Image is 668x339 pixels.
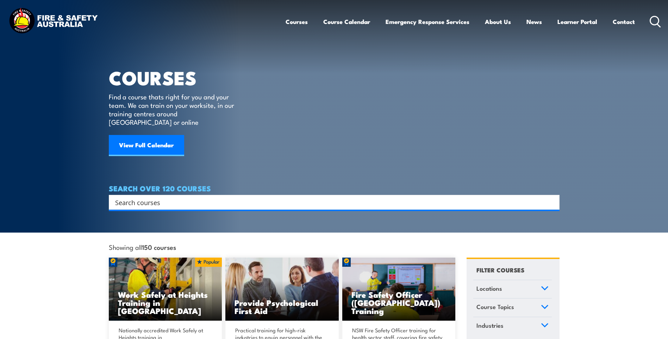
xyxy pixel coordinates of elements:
[476,321,504,330] span: Industries
[225,258,339,321] img: Mental Health First Aid Training Course from Fire & Safety Australia
[115,197,544,208] input: Search input
[286,12,308,31] a: Courses
[109,69,244,86] h1: COURSES
[109,258,222,321] img: Work Safely at Heights Training (1)
[109,258,222,321] a: Work Safely at Heights Training in [GEOGRAPHIC_DATA]
[351,290,447,315] h3: Fire Safety Officer ([GEOGRAPHIC_DATA]) Training
[109,92,237,126] p: Find a course thats right for you and your team. We can train on your worksite, in our training c...
[547,197,557,207] button: Search magnifier button
[485,12,511,31] a: About Us
[342,258,456,321] a: Fire Safety Officer ([GEOGRAPHIC_DATA]) Training
[476,265,524,275] h4: FILTER COURSES
[476,302,514,312] span: Course Topics
[118,290,213,315] h3: Work Safely at Heights Training in [GEOGRAPHIC_DATA]
[235,298,330,315] h3: Provide Psychological First Aid
[142,242,176,252] strong: 150 courses
[386,12,469,31] a: Emergency Response Services
[613,12,635,31] a: Contact
[323,12,370,31] a: Course Calendar
[476,284,502,293] span: Locations
[557,12,597,31] a: Learner Portal
[473,280,552,298] a: Locations
[109,184,560,192] h4: SEARCH OVER 120 COURSES
[117,197,545,207] form: Search form
[109,243,176,251] span: Showing all
[225,258,339,321] a: Provide Psychological First Aid
[109,135,184,156] a: View Full Calendar
[473,298,552,317] a: Course Topics
[526,12,542,31] a: News
[342,258,456,321] img: Fire Safety Advisor
[473,317,552,335] a: Industries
